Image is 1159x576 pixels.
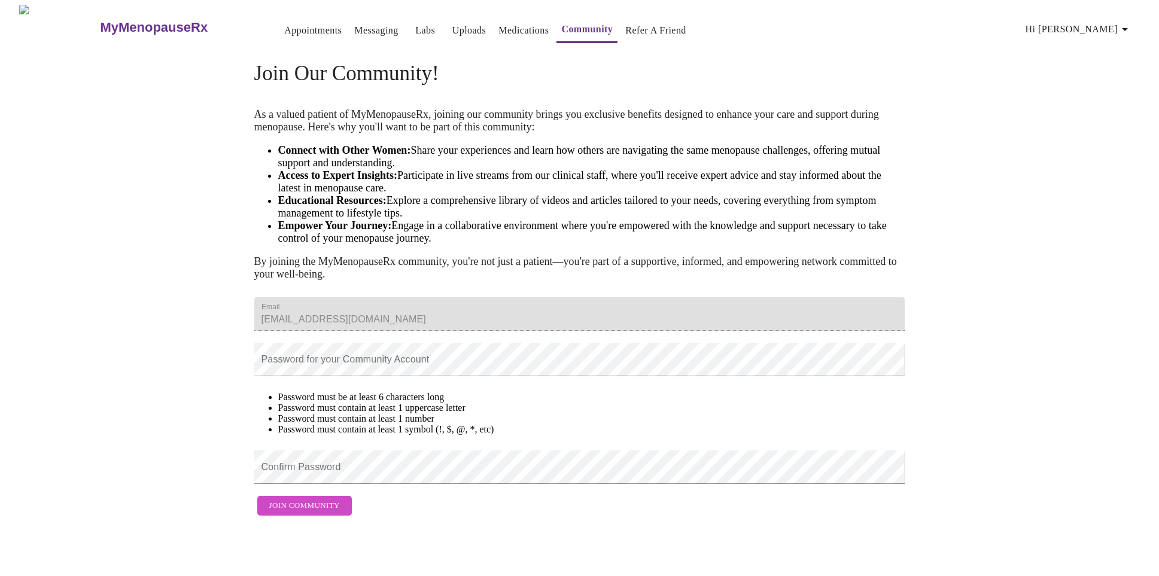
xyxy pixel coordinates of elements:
[620,19,691,42] button: Refer a Friend
[494,19,553,42] button: Medications
[415,22,435,39] a: Labs
[254,62,905,86] h4: Join Our Community!
[99,7,255,48] a: MyMenopauseRx
[278,194,387,206] strong: Educational Resources:
[1021,17,1137,41] button: Hi [PERSON_NAME]
[556,17,617,43] button: Community
[254,255,905,281] p: By joining the MyMenopauseRx community, you're not just a patient—you're part of a supportive, in...
[278,220,392,231] strong: Empower Your Journey:
[1026,21,1132,38] span: Hi [PERSON_NAME]
[254,108,905,133] p: As a valued patient of MyMenopauseRx, joining our community brings you exclusive benefits designe...
[561,21,613,38] a: Community
[278,144,905,169] li: Share your experiences and learn how others are navigating the same menopause challenges, offerin...
[257,496,352,516] button: Join Community
[349,19,403,42] button: Messaging
[448,19,491,42] button: Uploads
[100,20,208,35] h3: MyMenopauseRx
[406,19,445,42] button: Labs
[278,194,905,220] li: Explore a comprehensive library of videos and articles tailored to your needs, covering everythin...
[278,392,905,403] li: Password must be at least 6 characters long
[278,424,905,435] li: Password must contain at least 1 symbol (!, $, @, *, etc)
[278,169,398,181] strong: Access to Expert Insights:
[354,22,398,39] a: Messaging
[278,413,905,424] li: Password must contain at least 1 number
[278,169,905,194] li: Participate in live streams from our clinical staff, where you'll receive expert advice and stay ...
[625,22,686,39] a: Refer a Friend
[452,22,486,39] a: Uploads
[498,22,549,39] a: Medications
[269,499,340,513] span: Join Community
[278,403,905,413] li: Password must contain at least 1 uppercase letter
[278,220,905,245] li: Engage in a collaborative environment where you're empowered with the knowledge and support neces...
[279,19,346,42] button: Appointments
[278,144,411,156] strong: Connect with Other Women:
[284,22,342,39] a: Appointments
[19,5,99,50] img: MyMenopauseRx Logo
